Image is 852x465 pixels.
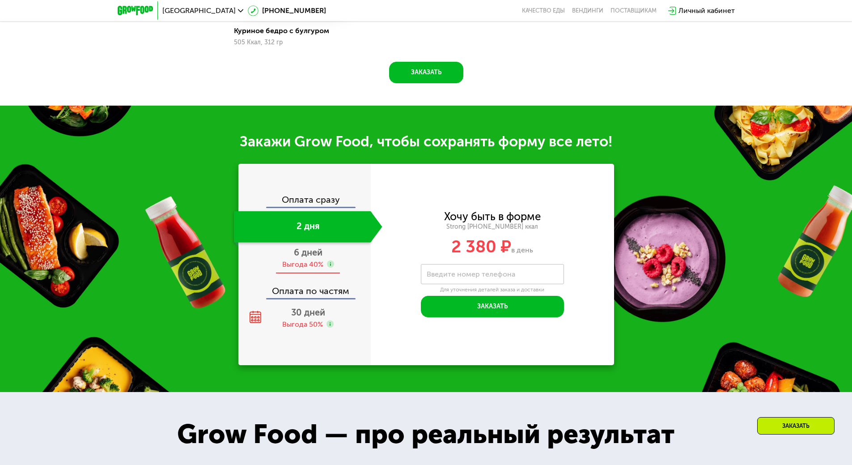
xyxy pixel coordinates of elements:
[157,414,694,454] div: Grow Food — про реальный результат
[572,7,603,14] a: Вендинги
[522,7,565,14] a: Качество еды
[421,296,564,317] button: Заказать
[444,212,541,222] div: Хочу быть в форме
[757,417,835,435] div: Заказать
[239,195,371,207] div: Оплата сразу
[371,223,614,231] div: Strong [PHONE_NUMBER] ккал
[427,272,515,277] label: Введите номер телефона
[421,286,564,294] div: Для уточнения деталей заказа и доставки
[234,39,347,46] div: 505 Ккал, 312 гр
[678,5,735,16] div: Личный кабинет
[294,247,322,258] span: 6 дней
[610,7,657,14] div: поставщикам
[511,246,533,254] span: в день
[162,7,236,14] span: [GEOGRAPHIC_DATA]
[234,26,354,35] div: Куриное бедро с булгуром
[291,307,325,318] span: 30 дней
[282,260,323,269] div: Выгода 40%
[389,62,463,83] button: Заказать
[239,277,371,298] div: Оплата по частям
[282,320,323,329] div: Выгода 50%
[451,236,511,257] span: 2 380 ₽
[248,5,326,16] a: [PHONE_NUMBER]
